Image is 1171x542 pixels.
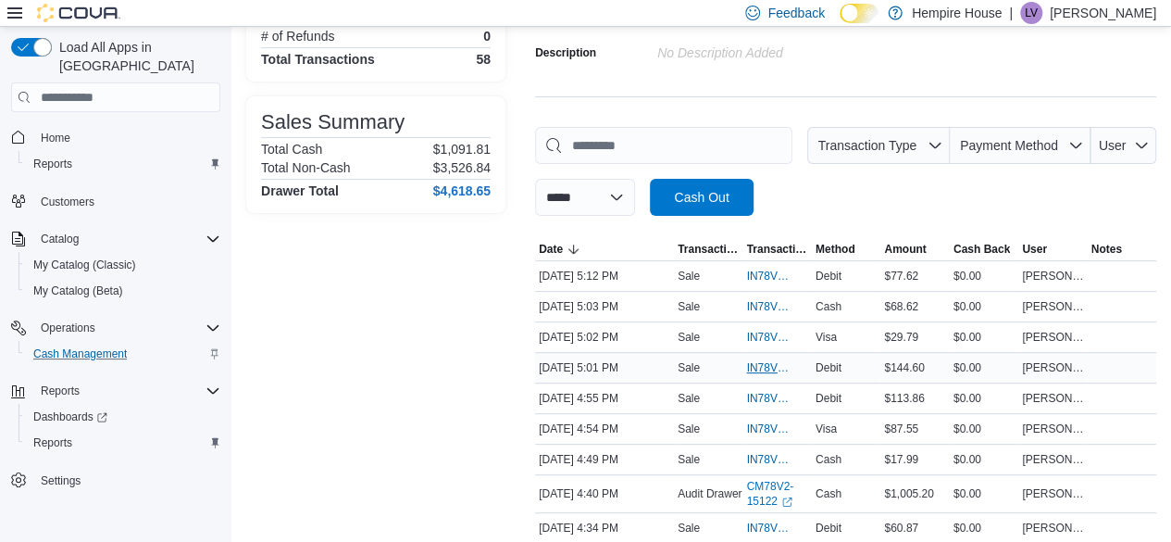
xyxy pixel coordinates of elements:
[535,448,674,471] div: [DATE] 4:49 PM
[261,160,351,175] h6: Total Non-Cash
[37,4,120,22] img: Cova
[1025,2,1038,24] span: LV
[4,226,228,252] button: Catalog
[678,330,700,345] p: Sale
[476,52,491,67] h4: 58
[816,242,855,257] span: Method
[4,188,228,215] button: Customers
[746,330,789,345] span: IN78V2-147963
[41,473,81,488] span: Settings
[678,521,700,536] p: Sale
[1022,391,1083,406] span: [PERSON_NAME]
[746,326,807,348] button: IN78V2-147963
[1022,330,1083,345] span: [PERSON_NAME]
[884,521,918,536] span: $60.87
[33,127,78,149] a: Home
[953,242,1010,257] span: Cash Back
[884,242,926,257] span: Amount
[767,4,824,22] span: Feedback
[840,4,878,23] input: Dark Mode
[52,38,220,75] span: Load All Apps in [GEOGRAPHIC_DATA]
[950,265,1018,287] div: $0.00
[1090,127,1156,164] button: User
[33,347,127,361] span: Cash Management
[781,497,792,508] svg: External link
[261,111,405,133] h3: Sales Summary
[746,448,807,471] button: IN78V2-147957
[816,521,841,536] span: Debit
[678,422,700,436] p: Sale
[746,418,807,440] button: IN78V2-147959
[746,479,807,509] a: CM78V2-15122External link
[912,2,1002,24] p: Hempire House
[535,483,674,505] div: [DATE] 4:40 PM
[33,380,220,402] span: Reports
[19,341,228,367] button: Cash Management
[4,467,228,494] button: Settings
[33,191,102,213] a: Customers
[1022,486,1083,501] span: [PERSON_NAME]
[433,183,491,198] h4: $4,618.65
[26,343,134,365] a: Cash Management
[884,360,924,375] span: $144.60
[678,452,700,467] p: Sale
[960,138,1058,153] span: Payment Method
[742,238,811,260] button: Transaction #
[261,29,334,44] h6: # of Refunds
[657,38,905,60] div: No Description added
[1050,2,1156,24] p: [PERSON_NAME]
[1022,521,1083,536] span: [PERSON_NAME]
[33,284,123,298] span: My Catalog (Beta)
[19,430,228,456] button: Reports
[535,387,674,410] div: [DATE] 4:55 PM
[26,153,80,175] a: Reports
[884,330,918,345] span: $29.79
[19,404,228,430] a: Dashboards
[950,127,1090,164] button: Payment Method
[261,183,339,198] h4: Drawer Total
[4,315,228,341] button: Operations
[433,142,491,157] p: $1,091.81
[33,470,88,492] a: Settings
[884,486,933,501] span: $1,005.20
[884,452,918,467] span: $17.99
[26,280,131,302] a: My Catalog (Beta)
[19,151,228,177] button: Reports
[539,242,563,257] span: Date
[26,280,220,302] span: My Catalog (Beta)
[26,254,220,276] span: My Catalog (Classic)
[433,160,491,175] p: $3,526.84
[1022,452,1083,467] span: [PERSON_NAME]
[816,452,841,467] span: Cash
[678,299,700,314] p: Sale
[884,391,924,406] span: $113.86
[33,380,87,402] button: Reports
[950,387,1018,410] div: $0.00
[746,296,807,318] button: IN78V2-147965
[1018,238,1087,260] button: User
[33,190,220,213] span: Customers
[678,486,741,501] p: Audit Drawer
[746,422,789,436] span: IN78V2-147959
[950,517,1018,539] div: $0.00
[535,45,596,60] label: Description
[1020,2,1042,24] div: Lukas Vanwart
[19,252,228,278] button: My Catalog (Classic)
[746,391,789,406] span: IN78V2-147960
[1022,422,1083,436] span: [PERSON_NAME]
[1022,360,1083,375] span: [PERSON_NAME]
[19,278,228,304] button: My Catalog (Beta)
[1022,299,1083,314] span: [PERSON_NAME]
[746,357,807,379] button: IN78V2-147962
[33,258,136,272] span: My Catalog (Classic)
[33,157,72,171] span: Reports
[1009,2,1013,24] p: |
[816,330,837,345] span: Visa
[812,238,880,260] button: Method
[535,418,674,440] div: [DATE] 4:54 PM
[884,269,918,284] span: $77.62
[746,452,789,467] span: IN78V2-147957
[33,435,72,450] span: Reports
[1022,242,1047,257] span: User
[746,242,807,257] span: Transaction #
